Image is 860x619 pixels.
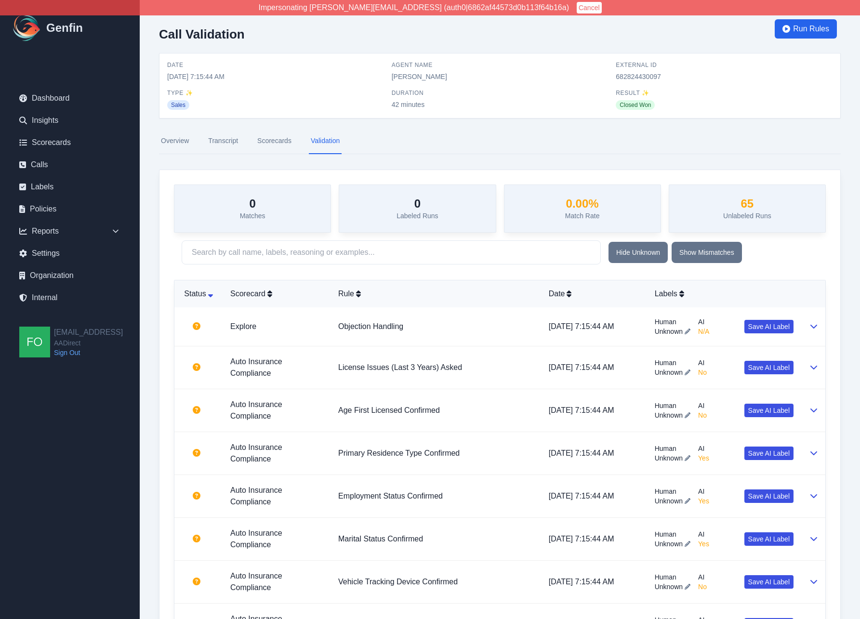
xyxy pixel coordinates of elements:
span: Result ✨ [616,89,833,97]
span: Save AI Label [748,406,790,415]
a: Auto Insurance Compliance [230,357,282,377]
h3: 0.00 % [565,197,600,211]
div: Date [549,288,639,300]
a: Auto Insurance Compliance [230,486,282,506]
button: Hide Unknown [609,242,668,263]
a: Settings [12,244,128,263]
p: [DATE] 7:15:44 AM [549,490,639,502]
span: Duration [392,89,609,97]
span: Unknown [655,453,683,463]
a: Auto Insurance Compliance [230,529,282,549]
span: Human [655,444,690,453]
span: Human [655,487,690,496]
a: Validation [309,128,342,154]
span: Save AI Label [748,322,790,331]
p: [DATE] 7:15:44 AM [549,405,639,416]
span: Human [655,529,690,539]
span: [PERSON_NAME] [392,72,609,81]
p: [DATE] 7:15:44 AM [549,362,639,373]
span: Date [167,61,384,69]
span: Sales [167,100,189,110]
h2: [EMAIL_ADDRESS] [54,327,123,338]
nav: Tabs [159,128,841,154]
a: Marital Status Confirmed [338,535,423,543]
img: Logo [12,13,42,43]
h2: Call Validation [159,27,245,41]
h3: 0 [240,197,265,211]
a: Auto Insurance Compliance [230,400,282,420]
span: AI [698,487,709,496]
h3: 0 [397,197,438,211]
a: Employment Status Confirmed [338,492,443,500]
button: Save AI Label [744,361,794,374]
p: Labeled Runs [397,211,438,221]
a: Age First Licensed Confirmed [338,406,440,414]
p: [DATE] 7:15:44 AM [549,576,639,588]
span: AI [698,572,707,582]
span: AI [698,529,709,539]
img: founders@genfin.ai [19,327,50,357]
span: Unknown [655,327,683,336]
button: Save AI Label [744,404,794,417]
a: Overview [159,128,191,154]
span: No [698,368,707,377]
a: Auto Insurance Compliance [230,443,282,463]
span: Unknown [655,368,683,377]
span: External ID [616,61,833,69]
a: Organization [12,266,128,285]
a: Calls [12,155,128,174]
span: No [698,410,707,420]
a: Scorecards [255,128,293,154]
span: Unknown [655,539,683,549]
span: AI [698,358,707,368]
div: Rule [338,288,533,300]
button: Cancel [577,2,602,13]
span: Run Rules [793,23,829,35]
p: Matches [240,211,265,221]
span: Type ✨ [167,89,384,97]
p: Unlabeled Runs [723,211,771,221]
a: Vehicle Tracking Device Confirmed [338,578,458,586]
p: [DATE] 7:15:44 AM [549,533,639,545]
a: Internal [12,288,128,307]
a: License Issues (Last 3 Years) Asked [338,363,462,371]
span: Unknown [655,410,683,420]
span: Closed Won [616,100,655,110]
span: Save AI Label [748,363,790,372]
span: Save AI Label [748,577,790,587]
a: Insights [12,111,128,130]
span: Human [655,401,690,410]
span: AI [698,444,709,453]
div: Reports [12,222,128,241]
button: Save AI Label [744,489,794,503]
a: Auto Insurance Compliance [230,572,282,592]
button: Save AI Label [744,447,794,460]
span: [DATE] 7:15:44 AM [167,72,384,81]
a: Dashboard [12,89,128,108]
button: Run Rules [775,19,837,39]
span: Save AI Label [748,534,790,544]
span: Save AI Label [748,491,790,501]
span: Yes [698,539,709,549]
button: Save AI Label [744,320,794,333]
a: Scorecards [12,133,128,152]
h3: 65 [723,197,771,211]
button: Show Mismatches [672,242,742,263]
a: Labels [12,177,128,197]
h1: Genfin [46,20,83,36]
span: Unknown [655,582,683,592]
div: Status [182,288,215,300]
div: Labels [655,288,794,300]
p: [DATE] 7:15:44 AM [549,448,639,459]
span: AI [698,317,709,327]
span: Yes [698,453,709,463]
span: No [698,582,707,592]
span: N/A [698,327,709,336]
a: Explore [230,322,256,330]
a: Objection Handling [338,322,403,330]
a: Transcript [206,128,240,154]
span: 42 minutes [392,100,609,109]
span: Save AI Label [748,448,790,458]
span: Agent Name [392,61,609,69]
p: Match Rate [565,211,600,221]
